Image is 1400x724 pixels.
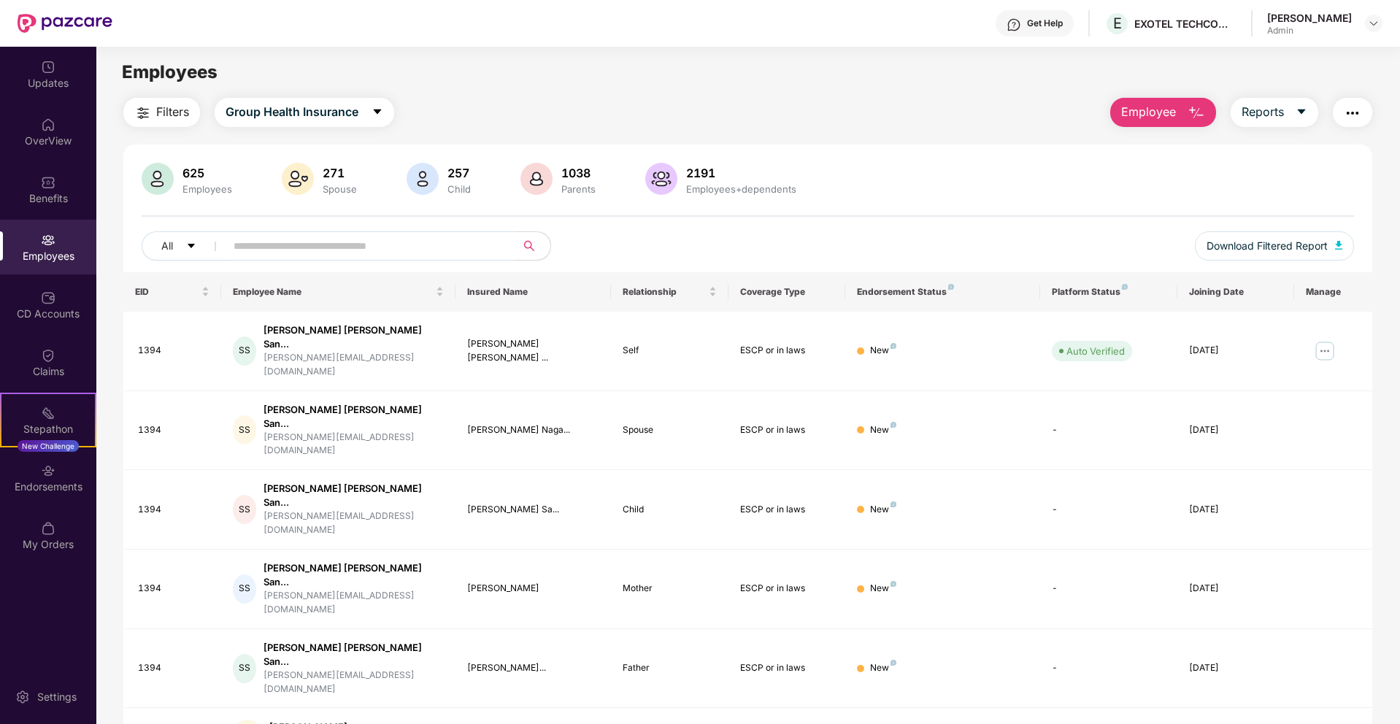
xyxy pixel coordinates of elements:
div: New [870,423,896,437]
div: Get Help [1027,18,1063,29]
div: [DATE] [1189,423,1282,437]
div: [PERSON_NAME][EMAIL_ADDRESS][DOMAIN_NAME] [264,509,444,537]
img: svg+xml;base64,PHN2ZyB4bWxucz0iaHR0cDovL3d3dy53My5vcmcvMjAwMC9zdmciIHhtbG5zOnhsaW5rPSJodHRwOi8vd3... [407,163,439,195]
div: [PERSON_NAME][EMAIL_ADDRESS][DOMAIN_NAME] [264,351,444,379]
img: New Pazcare Logo [18,14,112,33]
div: 1394 [138,582,209,596]
th: Manage [1294,272,1372,312]
div: SS [233,495,256,524]
div: ESCP or in laws [740,582,834,596]
div: SS [233,415,256,444]
th: Coverage Type [728,272,845,312]
button: Download Filtered Report [1195,231,1354,261]
img: svg+xml;base64,PHN2ZyB4bWxucz0iaHR0cDovL3d3dy53My5vcmcvMjAwMC9zdmciIHdpZHRoPSI4IiBoZWlnaHQ9IjgiIH... [891,343,896,349]
div: New Challenge [18,440,79,452]
img: svg+xml;base64,PHN2ZyBpZD0iSG9tZSIgeG1sbnM9Imh0dHA6Ly93d3cudzMub3JnLzIwMDAvc3ZnIiB3aWR0aD0iMjAiIG... [41,118,55,132]
img: svg+xml;base64,PHN2ZyB4bWxucz0iaHR0cDovL3d3dy53My5vcmcvMjAwMC9zdmciIHhtbG5zOnhsaW5rPSJodHRwOi8vd3... [1188,104,1205,122]
span: Employees [122,61,218,82]
div: Parents [558,183,599,195]
img: svg+xml;base64,PHN2ZyB4bWxucz0iaHR0cDovL3d3dy53My5vcmcvMjAwMC9zdmciIHdpZHRoPSI4IiBoZWlnaHQ9IjgiIH... [891,660,896,666]
div: ESCP or in laws [740,503,834,517]
div: Father [623,661,716,675]
div: Child [623,503,716,517]
div: New [870,582,896,596]
button: Group Health Insurancecaret-down [215,98,394,127]
span: All [161,238,173,254]
div: [PERSON_NAME] [PERSON_NAME] San... [264,403,444,431]
div: SS [233,336,256,366]
span: Employee [1121,103,1176,121]
div: SS [233,654,256,683]
div: 1394 [138,344,209,358]
div: 1394 [138,661,209,675]
img: manageButton [1313,339,1336,363]
div: 1394 [138,503,209,517]
div: [PERSON_NAME]... [467,661,600,675]
div: [DATE] [1189,582,1282,596]
div: New [870,503,896,517]
td: - [1040,391,1177,471]
img: svg+xml;base64,PHN2ZyB4bWxucz0iaHR0cDovL3d3dy53My5vcmcvMjAwMC9zdmciIHhtbG5zOnhsaW5rPSJodHRwOi8vd3... [282,163,314,195]
div: Endorsement Status [857,286,1028,298]
div: [PERSON_NAME] Sa... [467,503,600,517]
img: svg+xml;base64,PHN2ZyBpZD0iSGVscC0zMngzMiIgeG1sbnM9Imh0dHA6Ly93d3cudzMub3JnLzIwMDAvc3ZnIiB3aWR0aD... [1007,18,1021,32]
img: svg+xml;base64,PHN2ZyB4bWxucz0iaHR0cDovL3d3dy53My5vcmcvMjAwMC9zdmciIHdpZHRoPSI4IiBoZWlnaHQ9IjgiIH... [948,284,954,290]
div: Spouse [320,183,360,195]
th: Relationship [611,272,728,312]
span: Filters [156,103,189,121]
div: SS [233,574,256,604]
div: Auto Verified [1066,344,1125,358]
div: [DATE] [1189,661,1282,675]
button: Reportscaret-down [1231,98,1318,127]
span: EID [135,286,199,298]
img: svg+xml;base64,PHN2ZyB4bWxucz0iaHR0cDovL3d3dy53My5vcmcvMjAwMC9zdmciIHdpZHRoPSIyMSIgaGVpZ2h0PSIyMC... [41,406,55,420]
div: Stepathon [1,422,95,436]
div: [PERSON_NAME] [PERSON_NAME] San... [264,482,444,509]
button: Allcaret-down [142,231,231,261]
div: [PERSON_NAME] [467,582,600,596]
img: svg+xml;base64,PHN2ZyB4bWxucz0iaHR0cDovL3d3dy53My5vcmcvMjAwMC9zdmciIHdpZHRoPSIyNCIgaGVpZ2h0PSIyNC... [134,104,152,122]
div: ESCP or in laws [740,423,834,437]
span: caret-down [372,106,383,119]
th: EID [123,272,221,312]
button: Filters [123,98,200,127]
div: 1394 [138,423,209,437]
div: 625 [180,166,235,180]
img: svg+xml;base64,PHN2ZyBpZD0iRW1wbG95ZWVzIiB4bWxucz0iaHR0cDovL3d3dy53My5vcmcvMjAwMC9zdmciIHdpZHRoPS... [41,233,55,247]
div: New [870,344,896,358]
div: ESCP or in laws [740,344,834,358]
div: [PERSON_NAME] Naga... [467,423,600,437]
img: svg+xml;base64,PHN2ZyBpZD0iU2V0dGluZy0yMHgyMCIgeG1sbnM9Imh0dHA6Ly93d3cudzMub3JnLzIwMDAvc3ZnIiB3aW... [15,690,30,704]
td: - [1040,470,1177,550]
div: 2191 [683,166,799,180]
span: search [515,240,543,252]
img: svg+xml;base64,PHN2ZyB4bWxucz0iaHR0cDovL3d3dy53My5vcmcvMjAwMC9zdmciIHhtbG5zOnhsaW5rPSJodHRwOi8vd3... [1335,241,1342,250]
div: 1038 [558,166,599,180]
th: Employee Name [221,272,455,312]
img: svg+xml;base64,PHN2ZyBpZD0iRHJvcGRvd24tMzJ4MzIiIHhtbG5zPSJodHRwOi8vd3d3LnczLm9yZy8yMDAwL3N2ZyIgd2... [1368,18,1380,29]
div: Employees [180,183,235,195]
span: Relationship [623,286,705,298]
img: svg+xml;base64,PHN2ZyB4bWxucz0iaHR0cDovL3d3dy53My5vcmcvMjAwMC9zdmciIHdpZHRoPSI4IiBoZWlnaHQ9IjgiIH... [891,422,896,428]
div: [PERSON_NAME][EMAIL_ADDRESS][DOMAIN_NAME] [264,589,444,617]
img: svg+xml;base64,PHN2ZyBpZD0iRW5kb3JzZW1lbnRzIiB4bWxucz0iaHR0cDovL3d3dy53My5vcmcvMjAwMC9zdmciIHdpZH... [41,463,55,478]
img: svg+xml;base64,PHN2ZyB4bWxucz0iaHR0cDovL3d3dy53My5vcmcvMjAwMC9zdmciIHdpZHRoPSI4IiBoZWlnaHQ9IjgiIH... [891,501,896,507]
img: svg+xml;base64,PHN2ZyBpZD0iTXlfT3JkZXJzIiBkYXRhLW5hbWU9Ik15IE9yZGVycyIgeG1sbnM9Imh0dHA6Ly93d3cudz... [41,521,55,536]
div: [PERSON_NAME] [PERSON_NAME] San... [264,641,444,669]
div: Platform Status [1052,286,1165,298]
img: svg+xml;base64,PHN2ZyB4bWxucz0iaHR0cDovL3d3dy53My5vcmcvMjAwMC9zdmciIHdpZHRoPSI4IiBoZWlnaHQ9IjgiIH... [1122,284,1128,290]
div: ESCP or in laws [740,661,834,675]
div: [DATE] [1189,503,1282,517]
img: svg+xml;base64,PHN2ZyB4bWxucz0iaHR0cDovL3d3dy53My5vcmcvMjAwMC9zdmciIHdpZHRoPSI4IiBoZWlnaHQ9IjgiIH... [891,581,896,587]
span: Download Filtered Report [1207,238,1328,254]
div: [PERSON_NAME][EMAIL_ADDRESS][DOMAIN_NAME] [264,669,444,696]
div: [PERSON_NAME] [PERSON_NAME] ... [467,337,600,365]
div: [PERSON_NAME] [PERSON_NAME] San... [264,323,444,351]
img: svg+xml;base64,PHN2ZyBpZD0iQ2xhaW0iIHhtbG5zPSJodHRwOi8vd3d3LnczLm9yZy8yMDAwL3N2ZyIgd2lkdGg9IjIwIi... [41,348,55,363]
div: Employees+dependents [683,183,799,195]
th: Joining Date [1177,272,1294,312]
div: [DATE] [1189,344,1282,358]
div: [PERSON_NAME][EMAIL_ADDRESS][DOMAIN_NAME] [264,431,444,458]
div: 257 [445,166,474,180]
img: svg+xml;base64,PHN2ZyBpZD0iQmVuZWZpdHMiIHhtbG5zPSJodHRwOi8vd3d3LnczLm9yZy8yMDAwL3N2ZyIgd2lkdGg9Ij... [41,175,55,190]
